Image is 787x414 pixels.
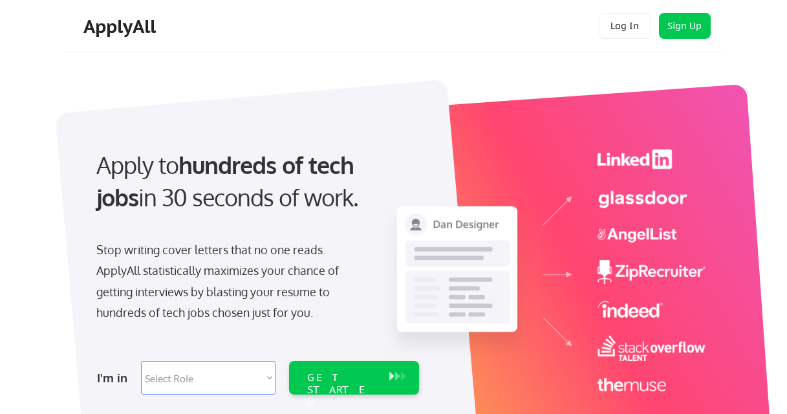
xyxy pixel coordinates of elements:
[97,367,133,388] div: I'm in
[83,16,160,38] div: ApplyAll
[96,150,360,212] strong: hundreds of tech jobs
[599,13,651,39] button: Log In
[96,149,414,214] div: Apply to in 30 seconds of work.
[96,239,362,323] div: Stop writing cover letters that no one reads. ApplyAll statistically maximizes your chance of get...
[659,13,711,39] button: Sign Up
[307,371,376,409] div: GET STARTED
